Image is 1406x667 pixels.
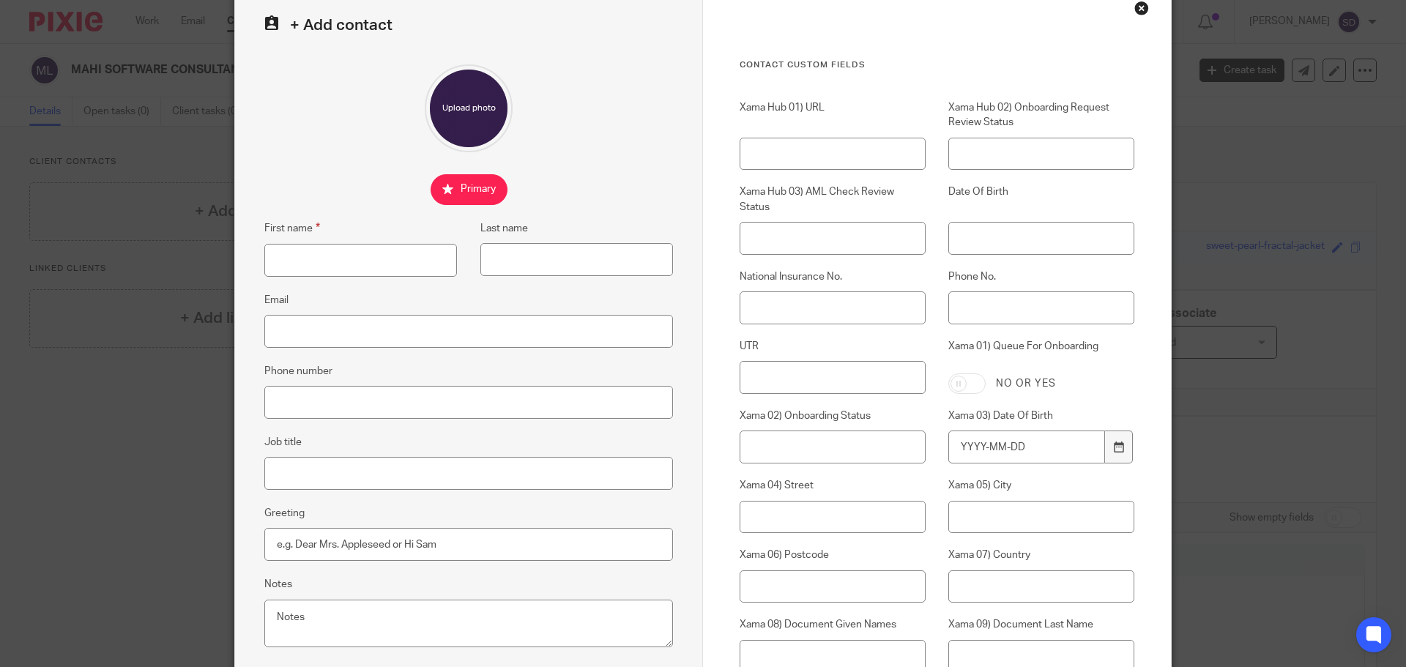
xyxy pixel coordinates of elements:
[264,506,305,521] label: Greeting
[740,617,926,632] label: Xama 08) Document Given Names
[740,100,926,130] label: Xama Hub 01) URL
[948,339,1134,362] label: Xama 01) Queue For Onboarding
[948,409,1134,423] label: Xama 03) Date Of Birth
[740,269,926,284] label: National Insurance No.
[264,15,673,35] h2: + Add contact
[264,435,302,450] label: Job title
[948,100,1134,130] label: Xama Hub 02) Onboarding Request Review Status
[948,617,1134,632] label: Xama 09) Document Last Name
[740,409,926,423] label: Xama 02) Onboarding Status
[740,59,1134,71] h3: Contact Custom fields
[740,548,926,562] label: Xama 06) Postcode
[948,431,1105,463] input: YYYY-MM-DD
[948,185,1134,215] label: Date Of Birth
[264,293,289,308] label: Email
[948,478,1134,493] label: Xama 05) City
[740,478,926,493] label: Xama 04) Street
[264,528,673,561] input: e.g. Dear Mrs. Appleseed or Hi Sam
[480,221,528,236] label: Last name
[1134,1,1149,15] div: Close this dialog window
[996,376,1056,391] label: No or yes
[264,364,332,379] label: Phone number
[264,220,320,236] label: First name
[740,185,926,215] label: Xama Hub 03) AML Check Review Status
[948,269,1134,284] label: Phone No.
[740,339,926,354] label: UTR
[264,577,292,592] label: Notes
[948,548,1134,562] label: Xama 07) Country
